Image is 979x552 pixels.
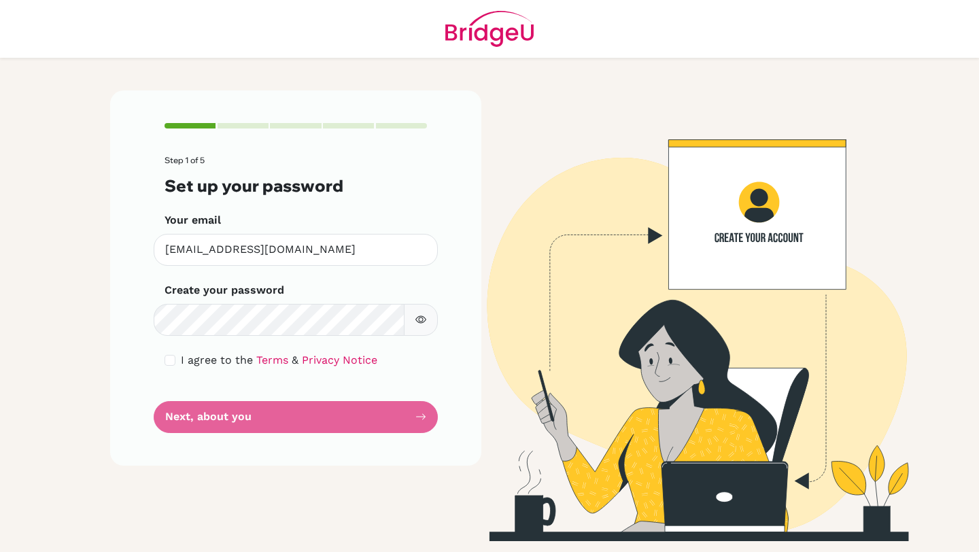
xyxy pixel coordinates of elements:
label: Create your password [165,282,284,298]
span: Step 1 of 5 [165,155,205,165]
span: I agree to the [181,353,253,366]
a: Privacy Notice [302,353,377,366]
h3: Set up your password [165,176,427,196]
span: & [292,353,298,366]
label: Your email [165,212,221,228]
a: Terms [256,353,288,366]
input: Insert your email* [154,234,438,266]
